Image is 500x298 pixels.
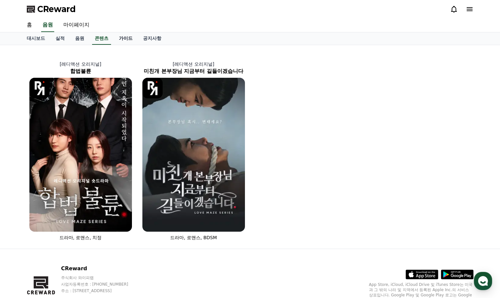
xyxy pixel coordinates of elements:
[61,282,141,287] p: 사업자등록번호 : [PHONE_NUMBER]
[142,78,245,232] img: 미친개 본부장님 지금부터 길들이겠습니다
[61,265,141,273] p: CReward
[138,32,167,45] a: 공지사항
[92,32,111,45] a: 콘텐츠
[37,4,76,14] span: CReward
[60,217,68,223] span: 대화
[24,56,137,246] a: [레디액션 오리지널] 합법불륜 합법불륜 [object Object] Logo 드라마, 로맨스, 치정
[137,67,250,75] h2: 미친개 본부장님 지금부터 길들이겠습니다
[58,18,95,32] a: 마이페이지
[70,32,89,45] a: 음원
[22,18,37,32] a: 홈
[2,207,43,223] a: 홈
[22,32,50,45] a: 대시보드
[41,18,54,32] a: 음원
[114,32,138,45] a: 가이드
[142,78,163,98] img: [object Object] Logo
[50,32,70,45] a: 실적
[101,217,109,222] span: 설정
[29,78,132,232] img: 합법불륜
[24,67,137,75] h2: 합법불륜
[21,217,24,222] span: 홈
[137,61,250,67] p: [레디액션 오리지널]
[29,78,50,98] img: [object Object] Logo
[61,275,141,280] p: 주식회사 와이피랩
[61,288,141,293] p: 주소 : [STREET_ADDRESS]
[59,235,102,240] span: 드라마, 로맨스, 치정
[170,235,217,240] span: 드라마, 로맨스, BDSM
[43,207,84,223] a: 대화
[84,207,125,223] a: 설정
[24,61,137,67] p: [레디액션 오리지널]
[137,56,250,246] a: [레디액션 오리지널] 미친개 본부장님 지금부터 길들이겠습니다 미친개 본부장님 지금부터 길들이겠습니다 [object Object] Logo 드라마, 로맨스, BDSM
[27,4,76,14] a: CReward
